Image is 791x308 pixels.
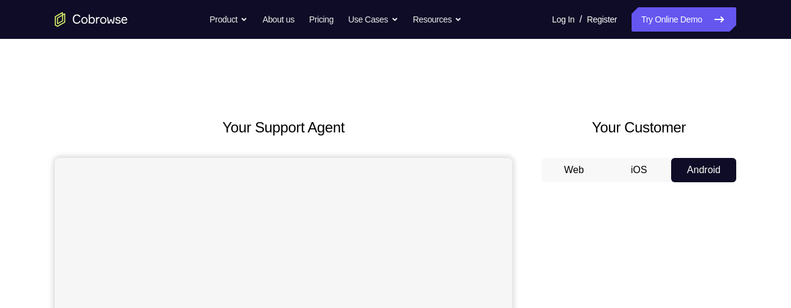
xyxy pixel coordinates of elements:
[542,158,607,182] button: Web
[671,158,736,182] button: Android
[55,12,128,27] a: Go to the home page
[632,7,736,32] a: Try Online Demo
[542,117,736,139] h2: Your Customer
[552,7,574,32] a: Log In
[607,158,672,182] button: iOS
[309,7,333,32] a: Pricing
[55,117,512,139] h2: Your Support Agent
[587,7,617,32] a: Register
[262,7,294,32] a: About us
[210,7,248,32] button: Product
[579,12,582,27] span: /
[413,7,462,32] button: Resources
[348,7,398,32] button: Use Cases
